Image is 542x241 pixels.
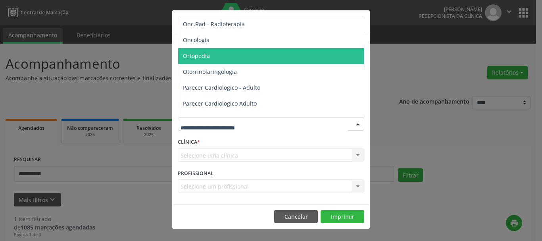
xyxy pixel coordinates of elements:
button: Close [354,10,370,30]
span: Ortopedia [183,52,210,60]
span: Otorrinolaringologia [183,68,237,75]
span: Parecer Cardiologico - Adulto [183,84,260,91]
span: Oncologia [183,36,209,44]
span: Onc.Rad - Radioterapia [183,20,245,28]
h5: Relatório de agendamentos [178,16,269,26]
span: Parecer Cardiologico Adulto [183,100,257,107]
label: PROFISSIONAL [178,167,213,179]
label: CLÍNICA [178,136,200,148]
button: Cancelar [274,210,318,224]
span: Pediatra Adolescente [183,116,239,123]
button: Imprimir [321,210,364,224]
